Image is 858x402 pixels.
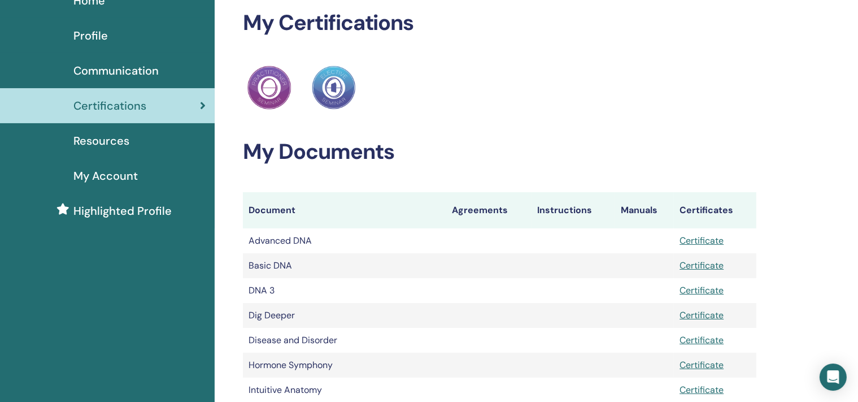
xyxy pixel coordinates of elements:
td: Disease and Disorder [243,328,446,353]
th: Manuals [615,192,674,228]
span: Resources [73,132,129,149]
span: My Account [73,167,138,184]
span: Profile [73,27,108,44]
span: Communication [73,62,159,79]
th: Document [243,192,446,228]
span: Certifications [73,97,146,114]
td: Dig Deeper [243,303,446,328]
td: Advanced DNA [243,228,446,253]
th: Agreements [446,192,532,228]
th: Instructions [532,192,615,228]
img: Practitioner [312,66,356,110]
a: Certificate [680,235,724,247]
th: Certificates [674,192,756,228]
td: DNA 3 [243,278,446,303]
a: Certificate [680,284,724,296]
h2: My Certifications [243,10,756,36]
a: Certificate [680,384,724,396]
a: Certificate [680,359,724,371]
h2: My Documents [243,139,756,165]
a: Certificate [680,309,724,321]
div: Open Intercom Messenger [820,364,847,391]
span: Highlighted Profile [73,202,172,219]
td: Basic DNA [243,253,446,278]
img: Practitioner [247,66,291,110]
a: Certificate [680,334,724,346]
td: Hormone Symphony [243,353,446,378]
a: Certificate [680,260,724,271]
